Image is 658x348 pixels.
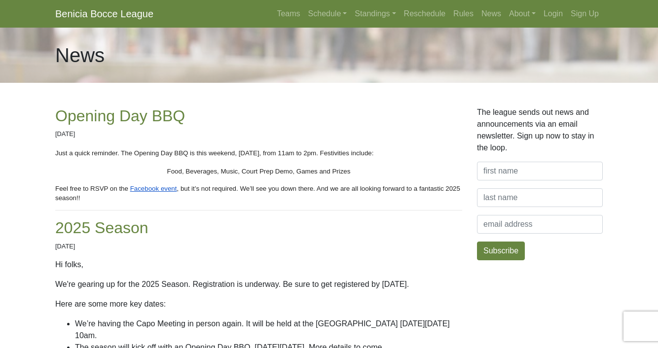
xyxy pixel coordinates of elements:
a: Teams [273,4,304,24]
p: [DATE] [55,129,462,139]
span: Just a quick reminder. The Opening Day BBQ is this weekend, [DATE], from 11am to 2pm. Festivities... [55,149,373,157]
a: Benicia Bocce League [55,4,153,24]
li: We’re having the Capo Meeting in person again. It will be held at the [GEOGRAPHIC_DATA] [DATE][DA... [75,318,462,342]
span: Facebook event [130,185,177,192]
a: Reschedule [400,4,450,24]
a: Sign Up [567,4,603,24]
a: Standings [351,4,400,24]
a: 2025 Season [55,219,148,237]
input: first name [477,162,603,180]
a: Schedule [304,4,351,24]
input: email [477,215,603,234]
span: Food, Beverages, Music, Court Prep Demo, Games and Prizes [167,168,351,175]
p: Hi folks, [55,259,462,271]
a: About [505,4,540,24]
a: Opening Day BBQ [55,107,185,125]
p: [DATE] [55,242,462,251]
a: News [477,4,505,24]
span: Feel free to RSVP on the [55,185,128,192]
a: Rules [449,4,477,24]
a: Facebook event [128,184,177,192]
button: Subscribe [477,242,525,260]
p: We're gearing up for the 2025 Season. Registration is underway. Be sure to get registered by [DATE]. [55,278,462,290]
p: Here are some more key dates: [55,298,462,310]
a: Login [540,4,567,24]
p: The league sends out news and announcements via an email newsletter. Sign up now to stay in the l... [477,106,603,154]
input: last name [477,188,603,207]
span: , but it’s not required. We’ll see you down there. And we are all looking forward to a fantastic ... [55,185,462,202]
h1: News [55,43,105,67]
